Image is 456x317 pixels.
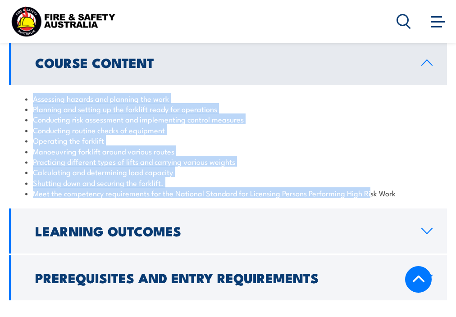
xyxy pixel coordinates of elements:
[35,56,407,68] h2: Course Content
[25,125,431,135] li: Conducting routine checks of equipment
[25,146,431,156] li: Manoeuvring forklift around various routes
[25,93,431,104] li: Assessing hazards and planning the work
[35,272,407,283] h2: Prerequisites and Entry Requirements
[35,225,407,236] h2: Learning Outcomes
[25,135,431,145] li: Operating the forklift
[9,40,447,85] a: Course Content
[25,156,431,167] li: Practicing different types of lifts and carrying various weights
[9,208,447,254] a: Learning Outcomes
[25,188,431,198] li: Meet the competency requirements for the National Standard for Licensing Persons Performing High ...
[25,167,431,177] li: Calculating and determining load capacity
[25,114,431,124] li: Conducting risk assessment and implementing control measures
[25,177,431,188] li: Shutting down and securing the forklift.
[9,255,447,300] a: Prerequisites and Entry Requirements
[25,104,431,114] li: Planning and setting up the forklift ready for operations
